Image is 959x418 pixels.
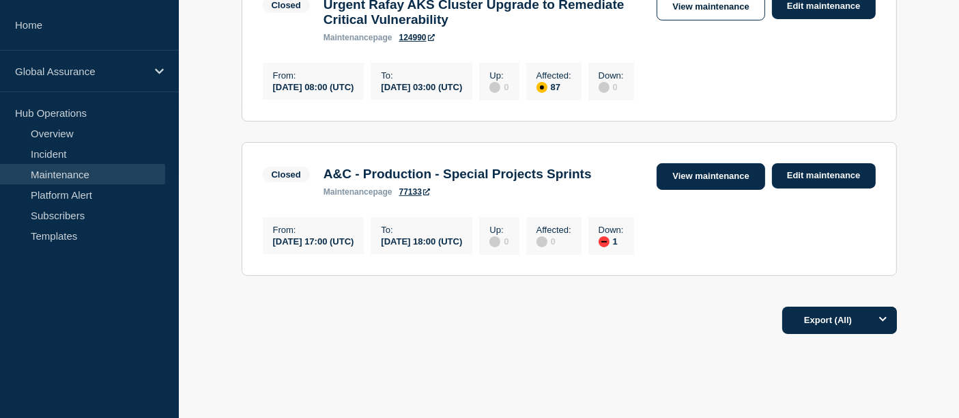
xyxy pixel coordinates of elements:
[489,235,509,247] div: 0
[381,225,462,235] p: To :
[273,235,354,247] div: [DATE] 17:00 (UTC)
[599,81,624,93] div: 0
[399,33,435,42] a: 124990
[657,163,764,190] a: View maintenance
[599,236,610,247] div: down
[599,235,624,247] div: 1
[536,82,547,93] div: affected
[870,307,897,334] button: Options
[536,70,571,81] p: Affected :
[399,187,430,197] a: 77133
[324,33,392,42] p: page
[381,81,462,92] div: [DATE] 03:00 (UTC)
[272,169,301,180] div: Closed
[489,81,509,93] div: 0
[381,235,462,247] div: [DATE] 18:00 (UTC)
[381,70,462,81] p: To :
[536,236,547,247] div: disabled
[489,236,500,247] div: disabled
[324,187,373,197] span: maintenance
[536,81,571,93] div: 87
[599,225,624,235] p: Down :
[273,70,354,81] p: From :
[273,81,354,92] div: [DATE] 08:00 (UTC)
[324,167,592,182] h3: A&C - Production - Special Projects Sprints
[772,163,876,189] a: Edit maintenance
[782,307,897,334] button: Export (All)
[599,82,610,93] div: disabled
[489,82,500,93] div: disabled
[536,235,571,247] div: 0
[324,187,392,197] p: page
[273,225,354,235] p: From :
[324,33,373,42] span: maintenance
[15,66,146,77] p: Global Assurance
[489,225,509,235] p: Up :
[599,70,624,81] p: Down :
[536,225,571,235] p: Affected :
[489,70,509,81] p: Up :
